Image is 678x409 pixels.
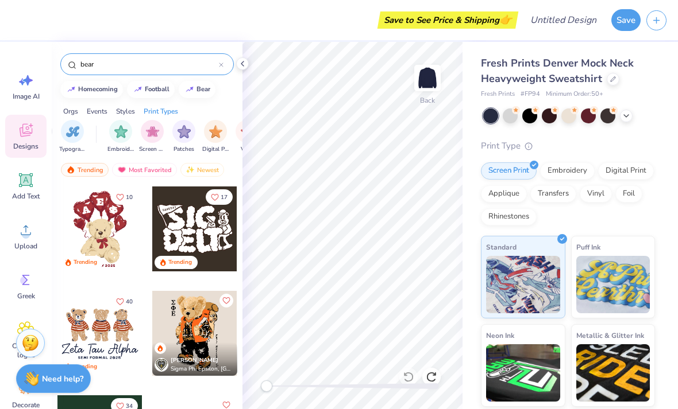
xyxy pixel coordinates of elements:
button: filter button [139,120,165,154]
div: Screen Print [481,162,537,180]
div: bear [197,86,210,92]
div: Events [87,106,107,116]
span: Greek [17,291,35,301]
span: 17 [221,194,228,200]
div: Trending [74,363,97,371]
button: Like [206,189,233,205]
span: Designs [13,142,38,151]
span: 10 [126,194,133,200]
img: trend_line.gif [133,86,142,93]
img: Puff Ink [576,256,650,313]
img: Metallic & Glitter Ink [576,344,650,402]
span: Puff Ink [576,241,600,253]
div: filter for Patches [172,120,195,154]
div: filter for Typography [59,120,86,154]
span: Neon Ink [486,329,514,341]
span: Upload [14,241,37,251]
span: Typography [59,145,86,154]
strong: Need help? [42,373,83,384]
div: filter for Embroidery [107,120,134,154]
div: Applique [481,185,527,202]
button: homecoming [60,81,123,98]
div: Accessibility label [261,380,272,392]
div: Orgs [63,106,78,116]
img: Back [416,67,439,89]
span: Metallic & Glitter Ink [576,329,644,341]
img: trend_line.gif [185,86,194,93]
span: Embroidery [107,145,134,154]
img: Neon Ink [486,344,560,402]
div: Vinyl [580,185,612,202]
img: Screen Print Image [146,125,159,138]
span: Vinyl [241,145,254,154]
span: Standard [486,241,517,253]
button: bear [179,81,215,98]
button: Like [111,189,138,205]
button: Save [611,9,641,31]
span: # FP94 [521,89,540,99]
div: Trending [168,258,192,267]
img: newest.gif [186,166,195,174]
span: 40 [126,299,133,305]
span: Add Text [12,192,40,201]
img: Typography Image [66,125,79,138]
div: Styles [116,106,135,116]
span: Image AI [13,92,40,101]
span: Fresh Prints Denver Mock Neck Heavyweight Sweatshirt [481,56,634,85]
button: football [127,81,175,98]
div: Print Types [144,106,178,116]
div: filter for Screen Print [139,120,165,154]
button: filter button [236,120,259,154]
div: Foil [615,185,642,202]
div: filter for Vinyl [236,120,259,154]
span: Minimum Order: 50 + [546,89,603,99]
button: filter button [107,120,134,154]
span: 👉 [499,13,512,26]
div: football [145,86,169,92]
button: filter button [59,120,86,154]
div: Back [420,95,435,106]
img: Patches Image [178,125,191,138]
div: Trending [61,163,109,177]
span: Clipart & logos [7,341,45,360]
img: Standard [486,256,560,313]
div: Trending [74,258,97,267]
span: Patches [174,145,194,154]
div: Newest [180,163,224,177]
button: Like [111,294,138,309]
img: most_fav.gif [117,166,126,174]
span: Sigma Phi Epsilon, [GEOGRAPHIC_DATA][US_STATE] [171,365,233,373]
span: 34 [126,403,133,409]
span: Fresh Prints [481,89,515,99]
div: homecoming [78,86,118,92]
div: filter for Digital Print [202,120,229,154]
input: Try "Alpha" [79,59,219,70]
img: trending.gif [66,166,75,174]
button: filter button [172,120,195,154]
div: Save to See Price & Shipping [380,11,515,29]
img: Embroidery Image [114,125,128,138]
div: Transfers [530,185,576,202]
div: Print Type [481,139,655,153]
img: trend_line.gif [67,86,76,93]
span: [PERSON_NAME] [171,356,218,364]
button: filter button [202,120,229,154]
span: Digital Print [202,145,229,154]
button: Like [219,294,233,307]
input: Untitled Design [521,9,606,32]
div: Most Favorited [112,163,177,177]
div: Digital Print [598,162,654,180]
img: Vinyl Image [241,125,254,138]
div: Rhinestones [481,208,537,225]
div: Embroidery [540,162,595,180]
img: Digital Print Image [209,125,222,138]
span: Screen Print [139,145,165,154]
